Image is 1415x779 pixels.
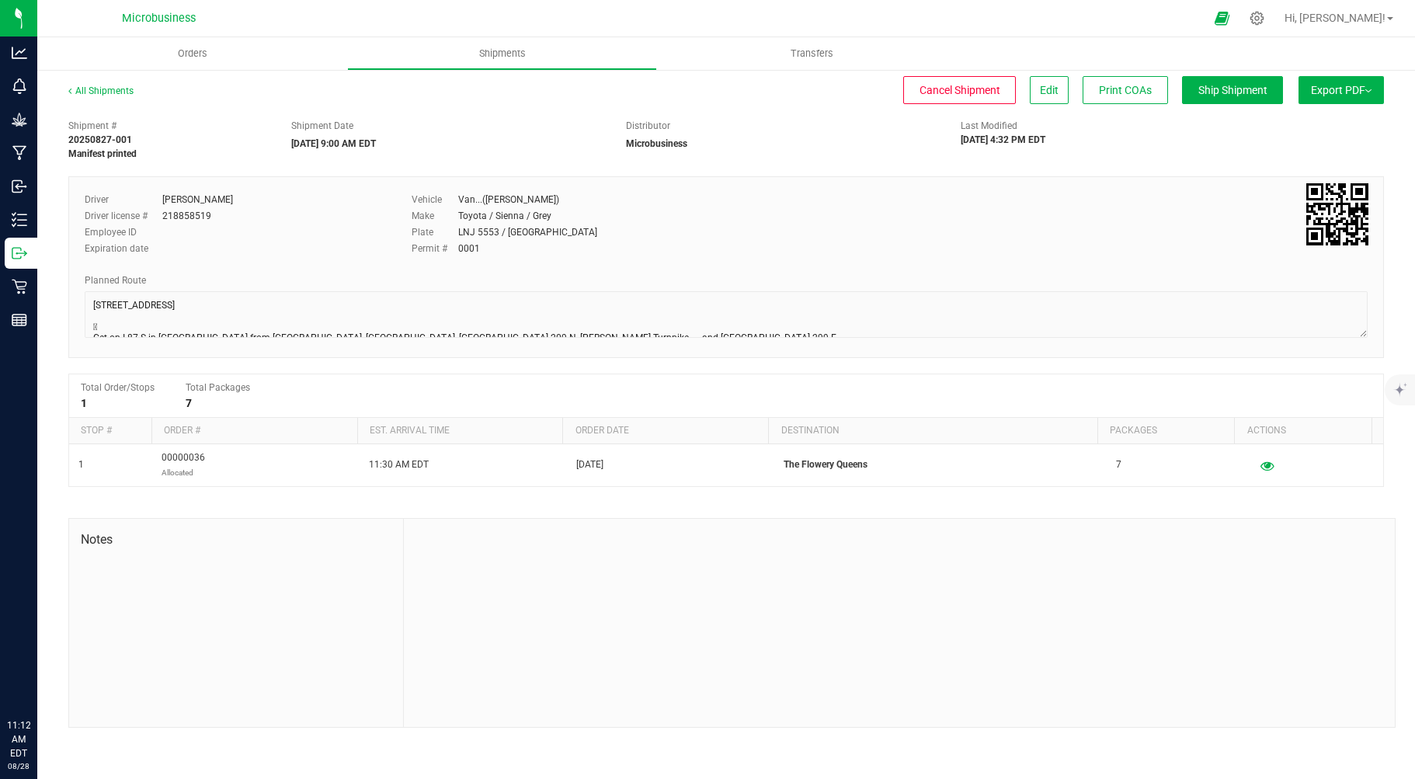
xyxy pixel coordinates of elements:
[162,465,205,480] p: Allocated
[12,212,27,228] inline-svg: Inventory
[78,457,84,472] span: 1
[1306,183,1368,245] img: Scan me!
[458,193,559,207] div: Van...([PERSON_NAME])
[162,450,205,480] span: 00000036
[7,718,30,760] p: 11:12 AM EDT
[1205,3,1239,33] span: Open Ecommerce Menu
[784,457,1097,472] p: The Flowery Queens
[81,397,87,409] strong: 1
[458,47,547,61] span: Shipments
[657,37,967,70] a: Transfers
[458,225,597,239] div: LNJ 5553 / [GEOGRAPHIC_DATA]
[12,112,27,127] inline-svg: Grow
[458,209,551,223] div: Toyota / Sienna / Grey
[85,225,162,239] label: Employee ID
[1299,76,1384,104] button: Export PDF
[770,47,854,61] span: Transfers
[903,76,1016,104] button: Cancel Shipment
[12,279,27,294] inline-svg: Retail
[920,84,1000,96] span: Cancel Shipment
[412,209,458,223] label: Make
[1198,84,1267,96] span: Ship Shipment
[85,275,146,286] span: Planned Route
[7,760,30,772] p: 08/28
[1030,76,1069,104] button: Edit
[1097,418,1235,444] th: Packages
[151,418,357,444] th: Order #
[458,242,480,256] div: 0001
[69,418,151,444] th: Stop #
[412,225,458,239] label: Plate
[68,119,268,133] span: Shipment #
[81,382,155,393] span: Total Order/Stops
[12,312,27,328] inline-svg: Reports
[12,245,27,261] inline-svg: Outbound
[357,418,563,444] th: Est. arrival time
[186,397,192,409] strong: 7
[768,418,1097,444] th: Destination
[12,179,27,194] inline-svg: Inbound
[1182,76,1283,104] button: Ship Shipment
[122,12,196,25] span: Microbusiness
[157,47,228,61] span: Orders
[1040,84,1059,96] span: Edit
[85,209,162,223] label: Driver license #
[562,418,768,444] th: Order date
[1116,457,1121,472] span: 7
[961,134,1045,145] strong: [DATE] 4:32 PM EDT
[1247,11,1267,26] div: Manage settings
[12,145,27,161] inline-svg: Manufacturing
[12,45,27,61] inline-svg: Analytics
[68,134,132,145] strong: 20250827-001
[85,193,162,207] label: Driver
[576,457,603,472] span: [DATE]
[85,242,162,256] label: Expiration date
[12,78,27,94] inline-svg: Monitoring
[16,655,62,701] iframe: Resource center
[961,119,1017,133] label: Last Modified
[37,37,347,70] a: Orders
[1099,84,1152,96] span: Print COAs
[1285,12,1385,24] span: Hi, [PERSON_NAME]!
[81,530,391,549] span: Notes
[68,148,137,159] strong: Manifest printed
[369,457,429,472] span: 11:30 AM EDT
[626,119,670,133] label: Distributor
[1234,418,1372,444] th: Actions
[412,242,458,256] label: Permit #
[291,138,376,149] strong: [DATE] 9:00 AM EDT
[626,138,687,149] strong: Microbusiness
[1083,76,1168,104] button: Print COAs
[412,193,458,207] label: Vehicle
[291,119,353,133] label: Shipment Date
[68,85,134,96] a: All Shipments
[1306,183,1368,245] qrcode: 20250827-001
[162,209,211,223] div: 218858519
[347,37,657,70] a: Shipments
[186,382,250,393] span: Total Packages
[162,193,233,207] div: [PERSON_NAME]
